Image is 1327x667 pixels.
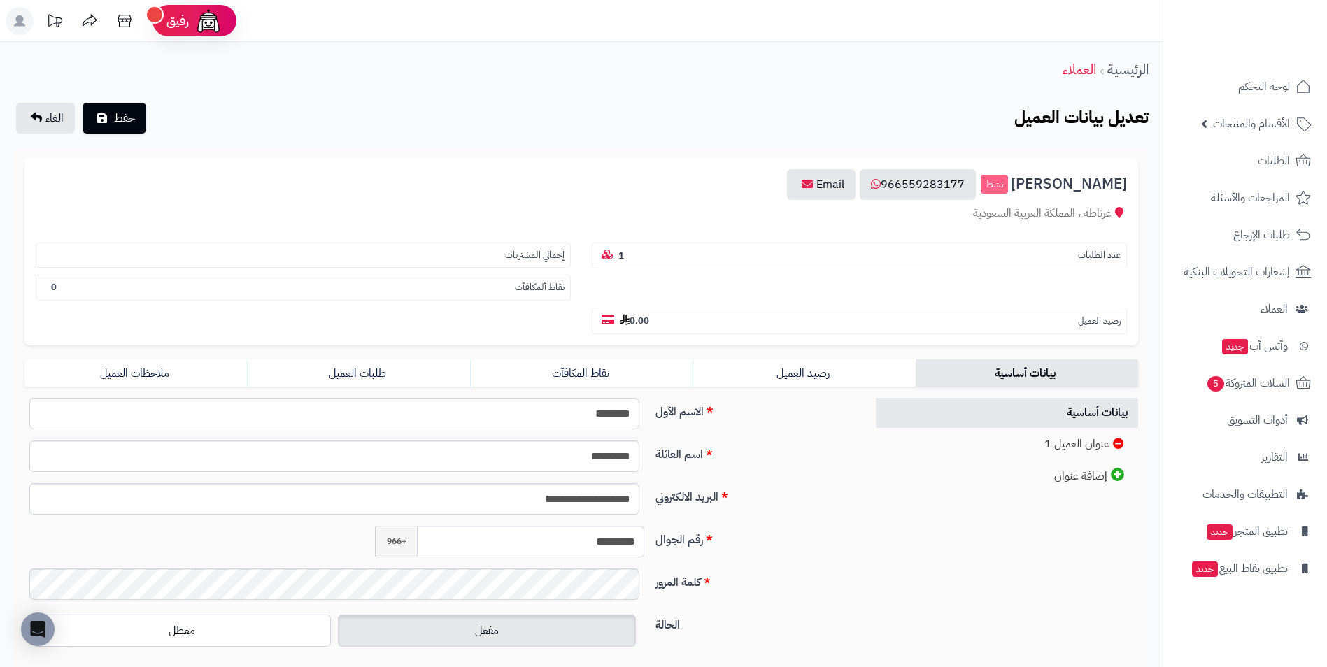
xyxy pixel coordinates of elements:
[1238,77,1290,96] span: لوحة التحكم
[1227,410,1288,430] span: أدوات التسويق
[1172,70,1319,103] a: لوحة التحكم
[1213,114,1290,134] span: الأقسام والمنتجات
[1172,255,1319,289] a: إشعارات التحويلات البنكية
[650,526,860,548] label: رقم الجوال
[1202,485,1288,504] span: التطبيقات والخدمات
[916,359,1138,387] a: بيانات أساسية
[1191,559,1288,578] span: تطبيق نقاط البيع
[83,103,146,134] button: حفظ
[1211,188,1290,208] span: المراجعات والأسئلة
[1078,315,1121,328] small: رصيد العميل
[114,110,135,127] span: حفظ
[470,359,693,387] a: نقاط المكافآت
[45,110,64,127] span: الغاء
[1258,151,1290,171] span: الطلبات
[51,280,57,294] b: 0
[1172,552,1319,585] a: تطبيق نقاط البيعجديد
[1172,403,1319,437] a: أدوات التسويق
[1221,336,1288,356] span: وآتس آب
[1233,225,1290,245] span: طلبات الإرجاع
[1192,561,1218,577] span: جديد
[515,281,565,294] small: نقاط ألمكافآت
[876,429,1139,459] a: عنوان العميل 1
[618,249,624,262] b: 1
[1205,522,1288,541] span: تطبيق المتجر
[1261,447,1288,467] span: التقارير
[475,622,499,639] span: مفعل
[16,103,75,134] a: الغاء
[1078,249,1121,262] small: عدد الطلبات
[36,206,1127,222] div: غرناطه ، المملكة العربية السعودية
[876,461,1139,492] a: إضافة عنوان
[1172,181,1319,215] a: المراجعات والأسئلة
[876,398,1139,428] a: بيانات أساسية
[650,483,860,505] label: البريد الالكتروني
[1063,59,1096,80] a: العملاء
[981,175,1008,194] small: نشط
[787,169,856,200] a: Email
[1172,440,1319,474] a: التقارير
[1222,339,1248,354] span: جديد
[650,568,860,591] label: كلمة المرور
[1207,376,1224,392] span: 5
[1206,373,1290,393] span: السلات المتروكة
[21,612,55,646] div: Open Intercom Messenger
[1172,366,1319,400] a: السلات المتروكة5
[1172,292,1319,326] a: العملاء
[1172,515,1319,548] a: تطبيق المتجرجديد
[505,249,565,262] small: إجمالي المشتريات
[693,359,915,387] a: رصيد العميل
[24,359,247,387] a: ملاحظات العميل
[860,169,976,200] a: 966559283177
[166,13,189,29] span: رفيق
[1172,218,1319,252] a: طلبات الإرجاع
[247,359,469,387] a: طلبات العميل
[1011,176,1127,192] span: [PERSON_NAME]
[1172,144,1319,178] a: الطلبات
[1207,524,1233,540] span: جديد
[1107,59,1149,80] a: الرئيسية
[1014,105,1149,130] b: تعديل بيانات العميل
[37,7,72,38] a: تحديثات المنصة
[1261,299,1288,319] span: العملاء
[650,440,860,463] label: اسم العائلة
[1172,478,1319,511] a: التطبيقات والخدمات
[375,526,417,557] span: +966
[169,622,195,639] span: معطل
[620,314,649,327] b: 0.00
[194,7,222,35] img: ai-face.png
[650,611,860,633] label: الحالة
[1232,33,1314,62] img: logo-2.png
[1172,329,1319,363] a: وآتس آبجديد
[650,398,860,420] label: الاسم الأول
[1184,262,1290,282] span: إشعارات التحويلات البنكية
